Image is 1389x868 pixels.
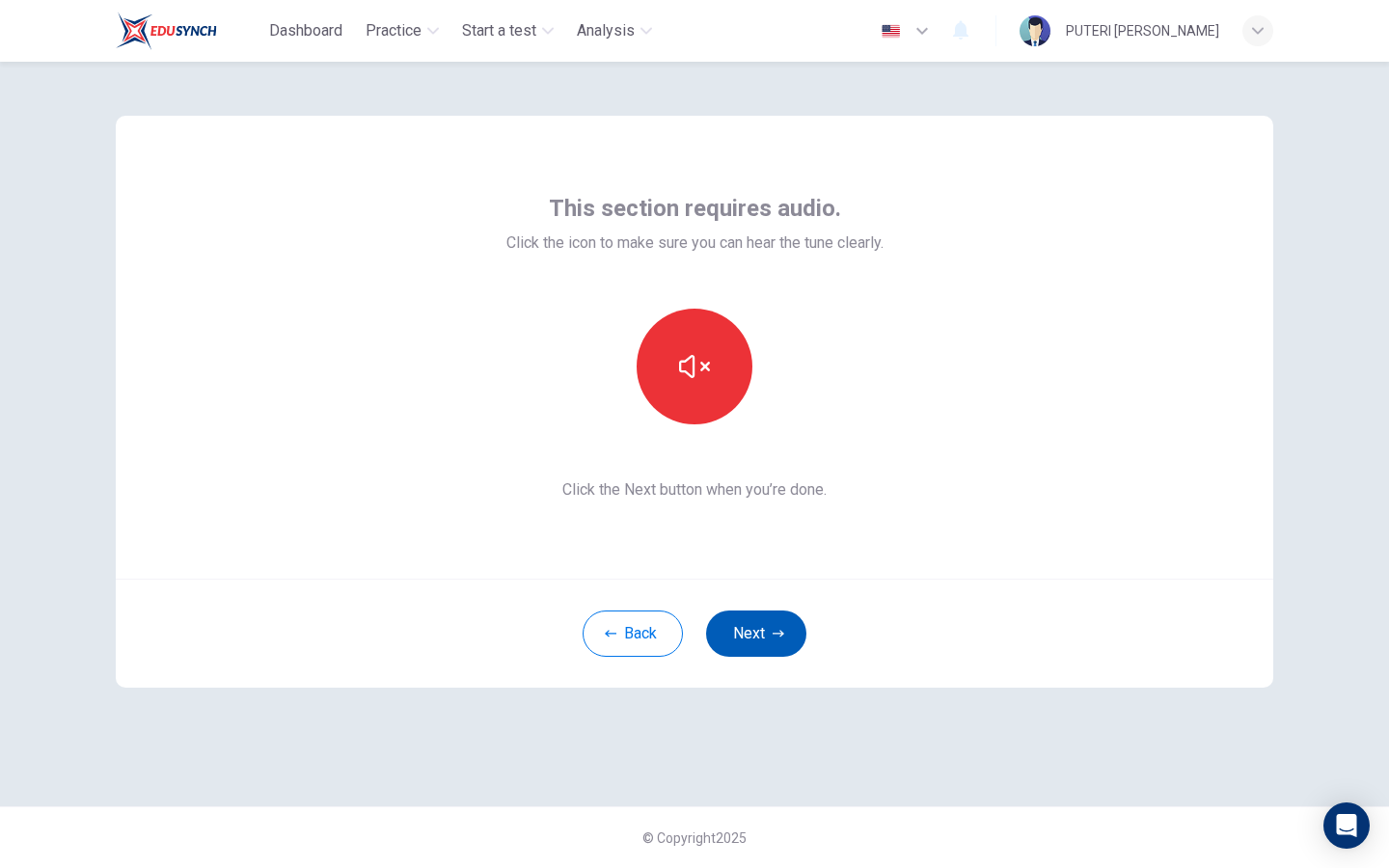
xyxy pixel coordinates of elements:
[642,830,747,846] span: © Copyright 2025
[706,610,806,657] button: Next
[366,19,422,42] span: Practice
[506,231,884,255] span: Click the icon to make sure you can hear the tune clearly.
[1323,802,1370,849] div: Open Intercom Messenger
[1020,15,1050,46] img: Profile picture
[549,193,841,224] span: This section requires audio.
[583,610,683,657] button: Back
[269,19,342,42] span: Dashboard
[1066,19,1219,42] div: PUTERI [PERSON_NAME]
[506,478,884,502] span: Click the Next button when you’re done.
[116,12,217,50] img: EduSynch logo
[569,14,660,48] button: Analysis
[261,14,350,48] button: Dashboard
[462,19,536,42] span: Start a test
[577,19,635,42] span: Analysis
[116,12,261,50] a: EduSynch logo
[454,14,561,48] button: Start a test
[879,24,903,39] img: en
[358,14,447,48] button: Practice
